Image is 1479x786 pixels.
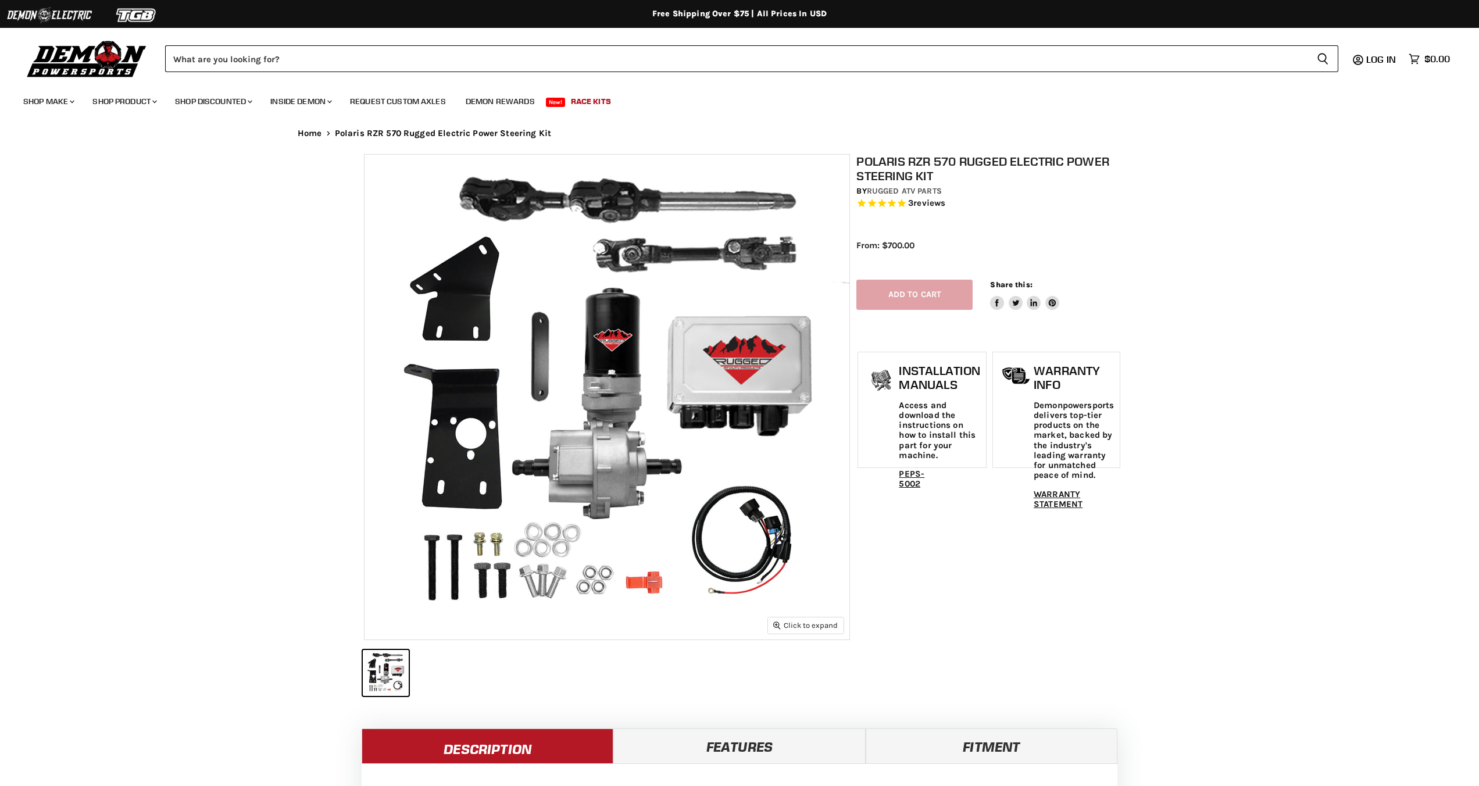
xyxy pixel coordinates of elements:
[990,280,1059,310] aside: Share this:
[15,85,1447,113] ul: Main menu
[274,128,1205,138] nav: Breadcrumbs
[6,4,93,26] img: Demon Electric Logo 2
[84,90,164,113] a: Shop Product
[365,155,849,639] img: IMAGE
[341,90,455,113] a: Request Custom Axles
[899,401,980,461] p: Access and download the instructions on how to install this part for your machine.
[1002,367,1031,385] img: warranty-icon.png
[1403,51,1456,67] a: $0.00
[335,128,552,138] span: Polaris RZR 570 Rugged Electric Power Steering Kit
[274,9,1205,19] div: Free Shipping Over $75 | All Prices In USD
[1034,489,1083,509] a: WARRANTY STATEMENT
[867,367,896,396] img: install_manual-icon.png
[856,154,1121,183] h1: Polaris RZR 570 Rugged Electric Power Steering Kit
[913,198,945,209] span: reviews
[457,90,544,113] a: Demon Rewards
[23,38,151,79] img: Demon Powersports
[613,728,865,763] a: Features
[165,45,1338,72] form: Product
[15,90,81,113] a: Shop Make
[1034,401,1114,481] p: Demonpowersports delivers top-tier products on the market, backed by the industry's leading warra...
[93,4,180,26] img: TGB Logo 2
[899,469,924,489] a: PEPS-5002
[768,617,844,633] button: Click to expand
[899,364,980,391] h1: Installation Manuals
[562,90,620,113] a: Race Kits
[773,621,838,630] span: Click to expand
[856,185,1121,198] div: by
[866,728,1117,763] a: Fitment
[362,728,613,763] a: Description
[298,128,322,138] a: Home
[166,90,259,113] a: Shop Discounted
[867,186,942,196] a: Rugged ATV Parts
[1307,45,1338,72] button: Search
[1366,53,1396,65] span: Log in
[1034,364,1114,391] h1: Warranty Info
[908,198,945,209] span: 3 reviews
[546,98,566,107] span: New!
[1424,53,1450,65] span: $0.00
[856,198,1121,210] span: Rated 5.0 out of 5 stars 3 reviews
[165,45,1307,72] input: Search
[1361,54,1403,65] a: Log in
[856,240,914,251] span: From: $700.00
[363,650,409,696] button: IMAGE thumbnail
[990,280,1032,289] span: Share this:
[262,90,339,113] a: Inside Demon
